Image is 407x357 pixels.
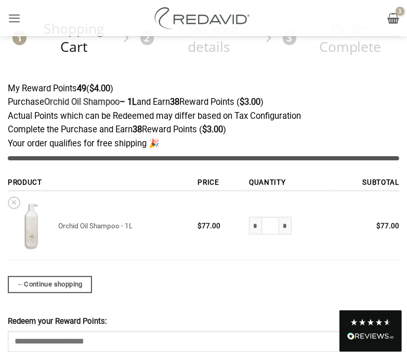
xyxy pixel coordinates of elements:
[347,331,394,344] div: Read All Reviews
[12,31,26,45] span: 1
[44,97,137,107] strong: – 1L
[339,310,402,352] div: Read All Reviews
[8,176,194,192] th: Product
[58,222,133,230] a: Orchid Oil Shampoo - 1L
[8,315,399,328] label: Redeem your Reward Points:
[89,84,110,93] span: 4.00
[152,7,256,29] img: REDAVID Salon Products | United States
[44,97,120,107] a: Orchid Oil Shampoo
[331,176,399,192] th: Subtotal
[8,5,21,31] a: Menu
[279,217,292,235] input: Increase quantity of Orchid Oil Shampoo - 1L
[350,318,391,326] div: 4.8 Stars
[11,199,51,252] img: REDAVID Orchid Oil Shampoo Liter
[8,137,399,151] div: Your order qualifies for free shipping 🎉
[8,276,92,293] a: Continue shopping
[8,20,116,56] a: 1Shopping Cart
[8,95,399,109] div: Purchase and Earn Reward Points ( )
[8,109,399,123] div: Actual Points which can be Redeemed may differ based on Tax Configuration
[133,125,142,134] strong: 38
[249,217,261,235] input: Reduce quantity of Orchid Oil Shampoo - 1L
[136,20,259,56] a: 2Checkout details
[8,123,399,137] div: Complete the Purchase and Earn Reward Points ( )
[387,7,399,30] a: View cart
[170,97,179,107] strong: 38
[8,12,399,63] nav: Checkout steps
[240,97,260,107] span: 3.00
[77,84,86,93] strong: 49
[8,197,20,209] a: Remove Orchid Oil Shampoo - 1L from cart
[245,176,330,192] th: Quantity
[89,84,94,93] span: $
[17,279,24,290] span: ←
[140,31,154,45] span: 2
[198,222,202,230] span: $
[376,222,399,230] bdi: 77.00
[376,222,380,230] span: $
[240,97,244,107] span: $
[194,176,246,192] th: Price
[202,125,207,134] span: $
[202,125,223,134] span: 3.00
[8,82,399,96] div: My Reward Points ( )
[347,333,394,340] img: REVIEWS.io
[198,222,220,230] bdi: 77.00
[261,217,279,235] input: Product quantity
